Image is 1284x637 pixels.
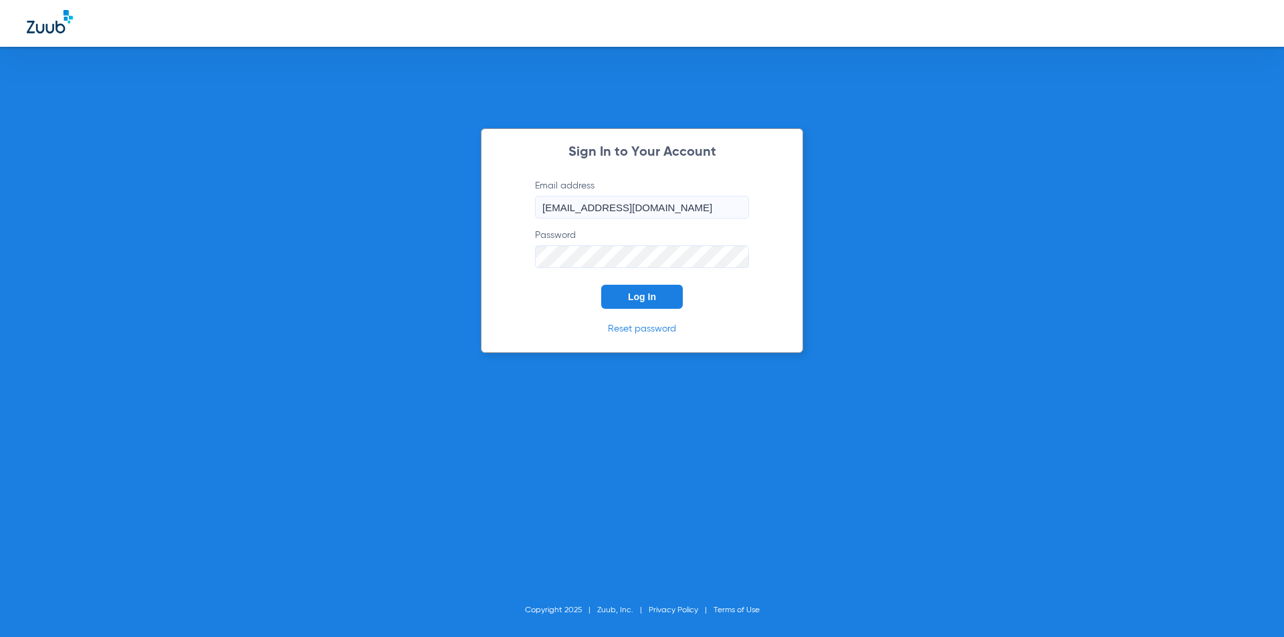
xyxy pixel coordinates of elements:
[597,604,649,617] li: Zuub, Inc.
[628,291,656,302] span: Log In
[601,285,683,309] button: Log In
[1217,573,1284,637] iframe: Chat Widget
[649,606,698,614] a: Privacy Policy
[535,245,749,268] input: Password
[714,606,760,614] a: Terms of Use
[535,196,749,219] input: Email address
[525,604,597,617] li: Copyright 2025
[515,146,769,159] h2: Sign In to Your Account
[535,179,749,219] label: Email address
[535,229,749,268] label: Password
[27,10,73,33] img: Zuub Logo
[608,324,676,334] a: Reset password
